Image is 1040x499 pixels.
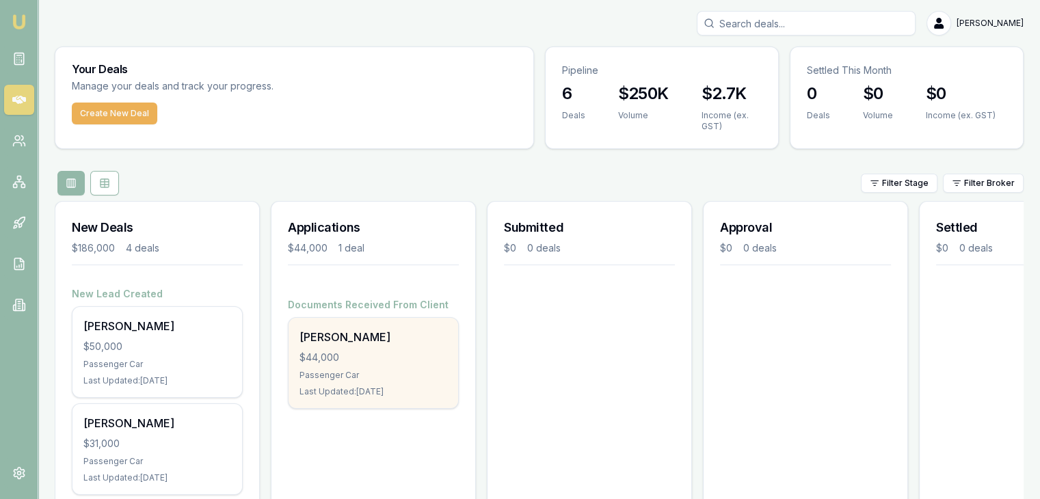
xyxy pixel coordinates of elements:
div: Passenger Car [299,370,447,381]
p: Manage your deals and track your progress. [72,79,422,94]
div: $0 [504,241,516,255]
div: 0 deals [959,241,993,255]
div: Last Updated: [DATE] [83,375,231,386]
div: $31,000 [83,437,231,450]
div: $50,000 [83,340,231,353]
div: Volume [863,110,893,121]
h3: $0 [926,83,996,105]
div: [PERSON_NAME] [83,318,231,334]
h3: Submitted [504,218,675,237]
button: Filter Broker [943,174,1024,193]
div: Deals [562,110,585,121]
h3: New Deals [72,218,243,237]
p: Settled This Month [807,64,1006,77]
div: Income (ex. GST) [702,110,762,132]
h3: 6 [562,83,585,105]
h4: Documents Received From Client [288,298,459,312]
div: 0 deals [743,241,777,255]
button: Create New Deal [72,103,157,124]
div: [PERSON_NAME] [83,415,231,431]
div: Passenger Car [83,359,231,370]
img: emu-icon-u.png [11,14,27,30]
h3: Approval [720,218,891,237]
span: Filter Stage [882,178,929,189]
div: Last Updated: [DATE] [299,386,447,397]
div: $44,000 [288,241,328,255]
h3: Applications [288,218,459,237]
h3: 0 [807,83,830,105]
h3: $2.7K [702,83,762,105]
div: $0 [720,241,732,255]
div: Last Updated: [DATE] [83,472,231,483]
div: 0 deals [527,241,561,255]
h4: New Lead Created [72,287,243,301]
div: Deals [807,110,830,121]
div: Passenger Car [83,456,231,467]
button: Filter Stage [861,174,937,193]
span: Filter Broker [964,178,1015,189]
span: [PERSON_NAME] [957,18,1024,29]
div: $186,000 [72,241,115,255]
h3: $250K [618,83,669,105]
div: Income (ex. GST) [926,110,996,121]
div: $44,000 [299,351,447,364]
div: Volume [618,110,669,121]
p: Pipeline [562,64,762,77]
input: Search deals [697,11,916,36]
h3: $0 [863,83,893,105]
div: [PERSON_NAME] [299,329,447,345]
h3: Your Deals [72,64,517,75]
div: 1 deal [338,241,364,255]
div: 4 deals [126,241,159,255]
div: $0 [936,241,948,255]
